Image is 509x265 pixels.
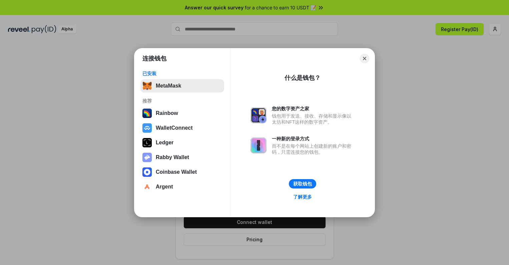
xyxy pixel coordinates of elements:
div: 钱包用于发送、接收、存储和显示像以太坊和NFT这样的数字资产。 [272,113,355,125]
div: 您的数字资产之家 [272,106,355,112]
button: Coinbase Wallet [140,165,224,179]
div: 什么是钱包？ [285,74,321,82]
img: svg+xml,%3Csvg%20xmlns%3D%22http%3A%2F%2Fwww.w3.org%2F2000%2Fsvg%22%20fill%3D%22none%22%20viewBox... [250,137,267,153]
div: Rainbow [156,110,178,116]
img: svg+xml,%3Csvg%20xmlns%3D%22http%3A%2F%2Fwww.w3.org%2F2000%2Fsvg%22%20fill%3D%22none%22%20viewBox... [250,107,267,123]
a: 了解更多 [289,192,316,201]
div: Argent [156,184,173,190]
button: MetaMask [140,79,224,93]
div: Ledger [156,140,173,146]
div: MetaMask [156,83,181,89]
button: 获取钱包 [289,179,316,188]
img: svg+xml,%3Csvg%20fill%3D%22none%22%20height%3D%2233%22%20viewBox%3D%220%200%2035%2033%22%20width%... [142,81,152,91]
img: svg+xml,%3Csvg%20xmlns%3D%22http%3A%2F%2Fwww.w3.org%2F2000%2Fsvg%22%20width%3D%2228%22%20height%3... [142,138,152,147]
div: 推荐 [142,98,222,104]
button: Ledger [140,136,224,149]
button: Rabby Wallet [140,151,224,164]
button: WalletConnect [140,121,224,135]
button: Rainbow [140,107,224,120]
h1: 连接钱包 [142,54,166,62]
img: svg+xml,%3Csvg%20width%3D%2228%22%20height%3D%2228%22%20viewBox%3D%220%200%2028%2028%22%20fill%3D... [142,123,152,133]
div: 了解更多 [293,194,312,200]
div: Coinbase Wallet [156,169,197,175]
div: Rabby Wallet [156,154,189,160]
div: 一种新的登录方式 [272,136,355,142]
img: svg+xml,%3Csvg%20xmlns%3D%22http%3A%2F%2Fwww.w3.org%2F2000%2Fsvg%22%20fill%3D%22none%22%20viewBox... [142,153,152,162]
div: 已安装 [142,71,222,77]
img: svg+xml,%3Csvg%20width%3D%22120%22%20height%3D%22120%22%20viewBox%3D%220%200%20120%20120%22%20fil... [142,109,152,118]
button: Argent [140,180,224,193]
img: svg+xml,%3Csvg%20width%3D%2228%22%20height%3D%2228%22%20viewBox%3D%220%200%2028%2028%22%20fill%3D... [142,167,152,177]
div: WalletConnect [156,125,193,131]
img: svg+xml,%3Csvg%20width%3D%2228%22%20height%3D%2228%22%20viewBox%3D%220%200%2028%2028%22%20fill%3D... [142,182,152,191]
div: 而不是在每个网站上创建新的账户和密码，只需连接您的钱包。 [272,143,355,155]
div: 获取钱包 [293,181,312,187]
button: Close [360,54,369,63]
